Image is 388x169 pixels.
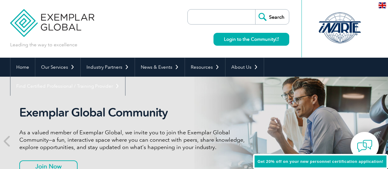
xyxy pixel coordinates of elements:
a: About Us [225,58,264,77]
input: Search [255,10,289,24]
p: As a valued member of Exemplar Global, we invite you to join the Exemplar Global Community—a fun,... [19,129,249,151]
a: Login to the Community [213,33,289,46]
img: open_square.png [275,37,279,41]
a: Our Services [35,58,80,77]
span: Get 20% off on your new personnel certification application! [258,159,383,164]
a: Resources [185,58,225,77]
a: News & Events [135,58,185,77]
h2: Exemplar Global Community [19,106,249,120]
a: Home [10,58,35,77]
img: contact-chat.png [357,138,372,154]
a: Find Certified Professional / Training Provider [10,77,125,96]
img: en [378,2,386,8]
a: Industry Partners [81,58,135,77]
p: Leading the way to excellence [10,41,77,48]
